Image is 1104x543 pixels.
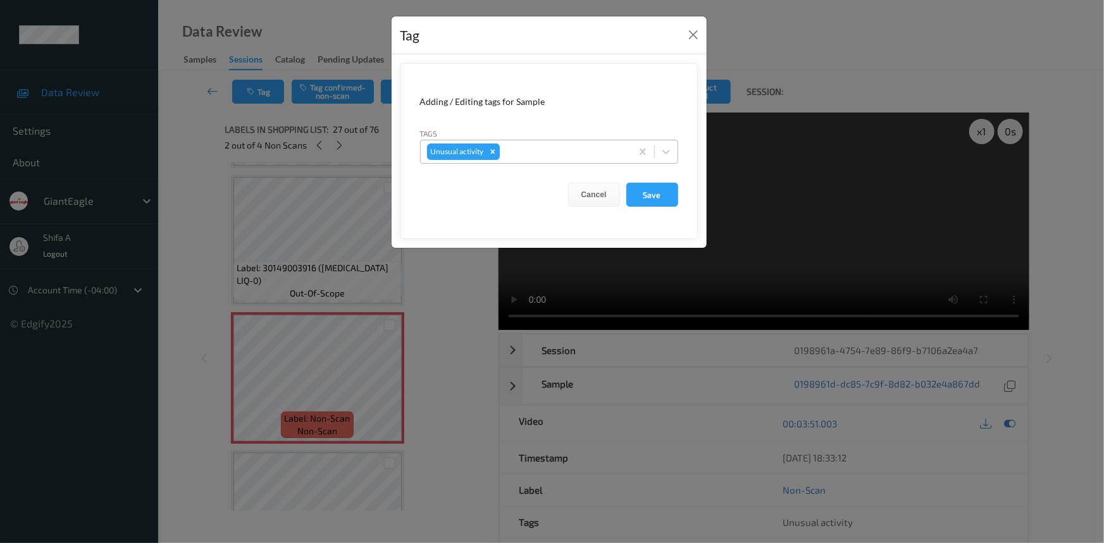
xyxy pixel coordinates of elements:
button: Cancel [568,183,620,207]
div: Adding / Editing tags for Sample [420,95,678,108]
div: Remove Unusual activity [486,143,500,160]
div: Tag [400,25,420,46]
button: Save [626,183,678,207]
label: Tags [420,128,438,139]
button: Close [685,26,702,44]
div: Unusual activity [427,143,486,160]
